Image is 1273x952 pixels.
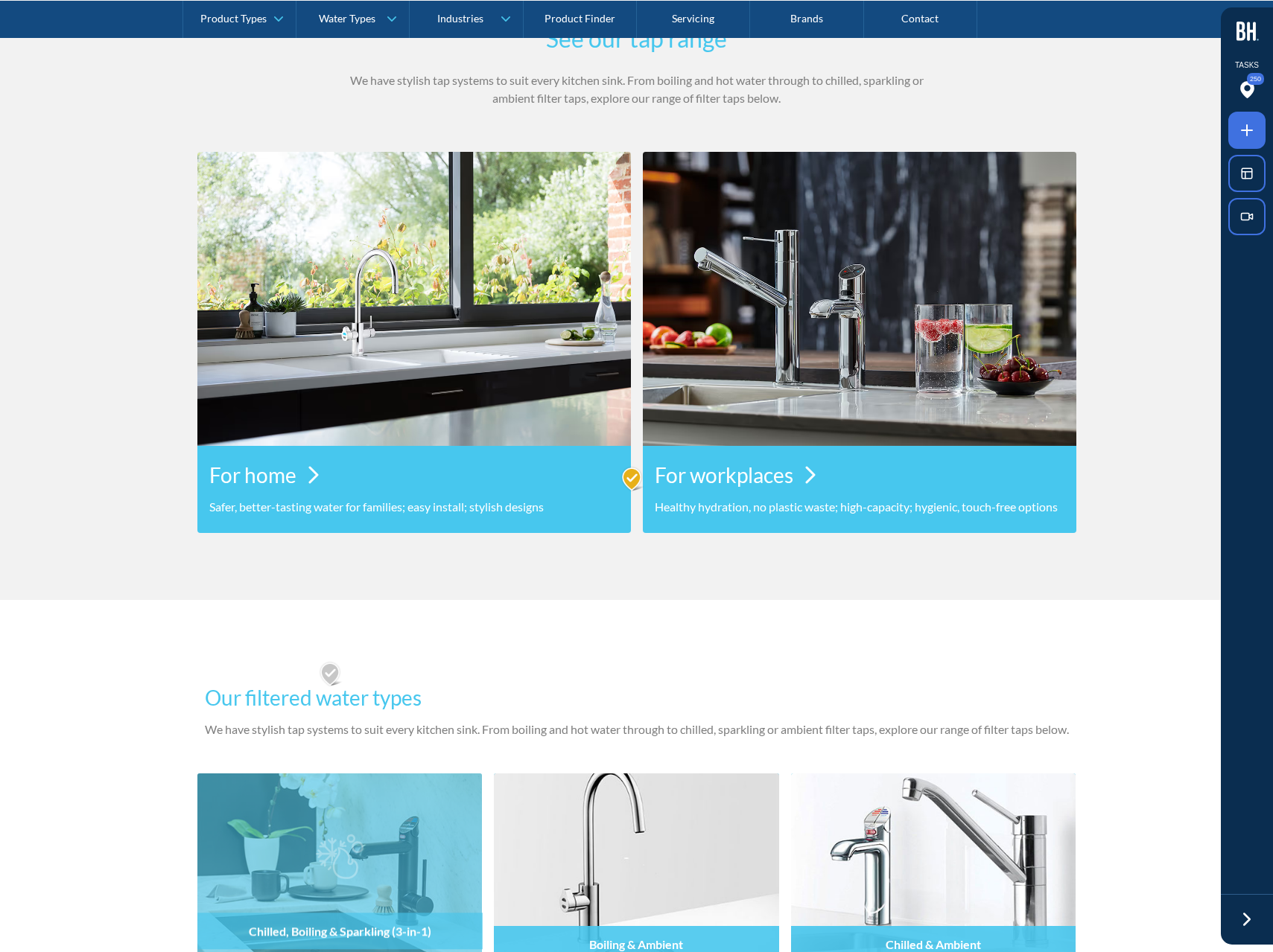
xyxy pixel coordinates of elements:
p: Safer, better-tasting water for families; easy install; stylish designs [209,498,619,516]
a: For homeSafer, better-tasting water for families; easy install; stylish designs [197,152,631,533]
h4: Boiling & Ambient [589,937,683,951]
h4: Chilled & Ambient [886,937,981,951]
h3: For workplaces [655,459,793,491]
p: We have stylish tap systems to suit every kitchen sink. From boiling and hot water through to chi... [346,71,927,107]
p: We have stylish tap systems to suit every kitchen sink. From boiling and hot water through to chi... [205,721,1069,738]
div: Product Types [200,12,267,25]
h2: See our tap range [346,21,927,57]
p: Healthy hydration, no plastic waste; high-capacity; hygienic, touch-free options [655,498,1064,516]
h3: Our filtered water types [205,682,1069,713]
a: For workplacesHealthy hydration, no plastic waste; high-capacity; hygienic, touch-free options [643,152,1076,533]
div: Water Types [319,12,375,25]
h3: For home [209,459,296,491]
div: Industries [437,12,483,25]
h4: Chilled, Boiling & Sparkling (3-in-1) [248,924,431,938]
